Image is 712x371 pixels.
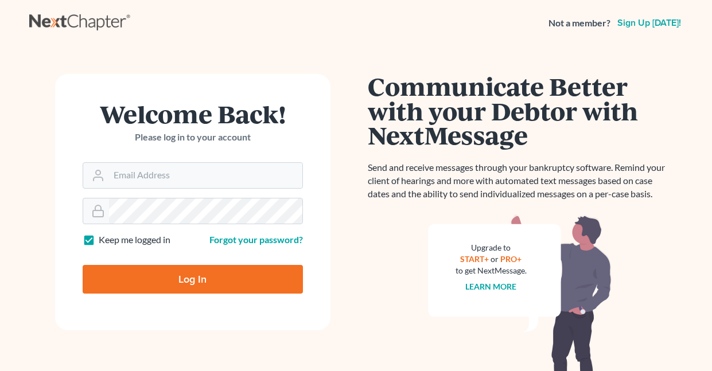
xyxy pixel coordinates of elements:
a: Sign up [DATE]! [615,18,683,28]
p: Send and receive messages through your bankruptcy software. Remind your client of hearings and mo... [368,161,672,201]
input: Log In [83,265,303,294]
label: Keep me logged in [99,233,170,247]
a: START+ [460,254,489,264]
a: Forgot your password? [209,234,303,245]
p: Please log in to your account [83,131,303,144]
span: or [491,254,499,264]
div: Upgrade to [456,242,527,253]
h1: Communicate Better with your Debtor with NextMessage [368,74,672,147]
div: to get NextMessage. [456,265,527,276]
a: Learn more [465,282,516,291]
a: PRO+ [500,254,522,264]
strong: Not a member? [548,17,610,30]
input: Email Address [109,163,302,188]
h1: Welcome Back! [83,101,303,126]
